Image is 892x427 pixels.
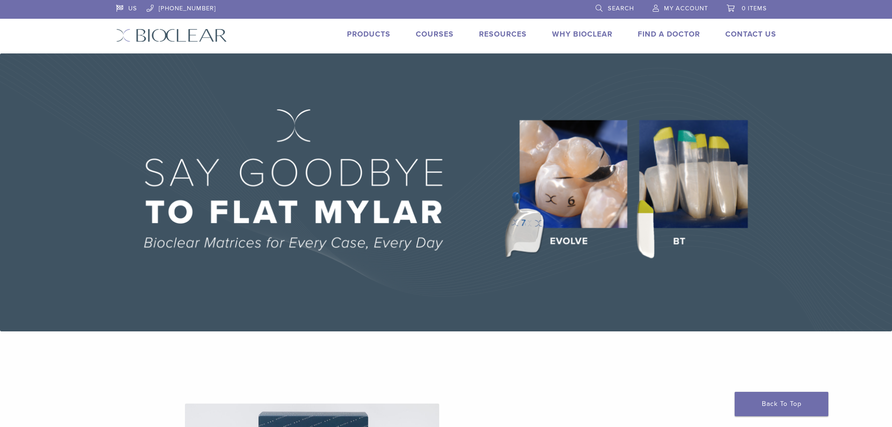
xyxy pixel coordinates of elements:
[742,5,767,12] span: 0 items
[735,392,828,416] a: Back To Top
[638,30,700,39] a: Find A Doctor
[608,5,634,12] span: Search
[552,30,612,39] a: Why Bioclear
[664,5,708,12] span: My Account
[479,30,527,39] a: Resources
[347,30,391,39] a: Products
[416,30,454,39] a: Courses
[725,30,776,39] a: Contact Us
[116,29,227,42] img: Bioclear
